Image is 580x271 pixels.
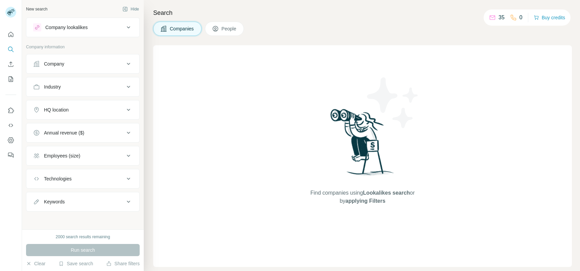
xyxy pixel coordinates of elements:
[5,28,16,41] button: Quick start
[44,198,65,205] div: Keywords
[26,171,139,187] button: Technologies
[45,24,88,31] div: Company lookalikes
[222,25,237,32] span: People
[56,234,110,240] div: 2000 search results remaining
[26,102,139,118] button: HQ location
[26,260,45,267] button: Clear
[363,190,410,196] span: Lookalikes search
[5,134,16,146] button: Dashboard
[44,83,61,90] div: Industry
[170,25,194,32] span: Companies
[26,19,139,35] button: Company lookalikes
[59,260,93,267] button: Save search
[327,107,398,182] img: Surfe Illustration - Woman searching with binoculars
[26,125,139,141] button: Annual revenue ($)
[5,43,16,55] button: Search
[498,14,505,22] p: 35
[345,198,385,204] span: applying Filters
[363,72,423,133] img: Surfe Illustration - Stars
[5,149,16,161] button: Feedback
[44,129,84,136] div: Annual revenue ($)
[26,56,139,72] button: Company
[5,73,16,85] button: My lists
[5,119,16,131] button: Use Surfe API
[519,14,523,22] p: 0
[5,104,16,117] button: Use Surfe on LinkedIn
[118,4,144,14] button: Hide
[534,13,565,22] button: Buy credits
[26,148,139,164] button: Employees (size)
[308,189,417,205] span: Find companies using or by
[44,106,69,113] div: HQ location
[5,58,16,70] button: Enrich CSV
[26,44,140,50] p: Company information
[44,175,72,182] div: Technologies
[26,6,47,12] div: New search
[44,152,80,159] div: Employees (size)
[26,79,139,95] button: Industry
[26,194,139,210] button: Keywords
[44,60,64,67] div: Company
[106,260,140,267] button: Share filters
[153,8,572,18] h4: Search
